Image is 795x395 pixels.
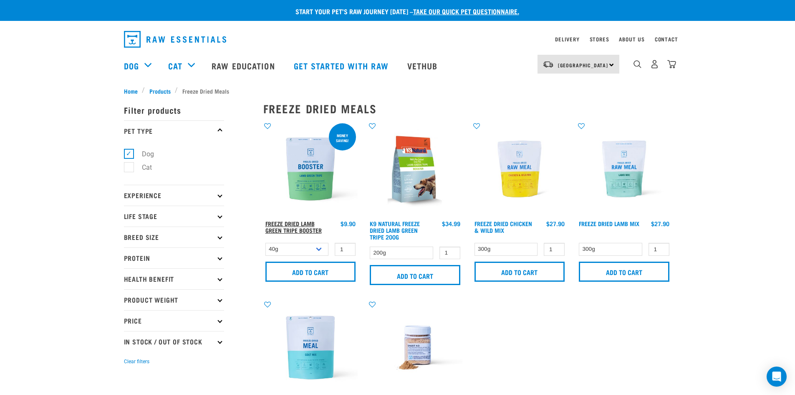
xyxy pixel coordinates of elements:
p: Life Stage [124,206,224,227]
div: $9.90 [341,220,356,227]
span: [GEOGRAPHIC_DATA] [558,64,608,66]
p: Pet Type [124,120,224,141]
img: home-icon@2x.png [667,60,676,69]
input: 1 [544,243,565,256]
p: Filter products [124,99,224,120]
input: 1 [649,243,669,256]
img: Raw Essentials Freeze Dried Goat Mix [263,300,358,395]
nav: dropdown navigation [117,28,678,51]
button: Clear filters [124,358,149,365]
div: $34.99 [442,220,460,227]
a: Delivery [555,38,579,41]
a: Dog [124,59,139,72]
a: Vethub [399,49,448,82]
p: Breed Size [124,227,224,247]
a: take our quick pet questionnaire. [413,9,519,13]
img: Raw Essentials Digest Aid Pet Supplement [368,300,462,395]
img: user.png [650,60,659,69]
p: Protein [124,247,224,268]
input: Add to cart [474,262,565,282]
div: $27.90 [546,220,565,227]
a: Contact [655,38,678,41]
a: Get started with Raw [285,49,399,82]
nav: breadcrumbs [124,87,671,95]
img: Raw Essentials Logo [124,31,226,48]
img: K9 Square [368,122,462,217]
a: Products [145,87,175,95]
input: Add to cart [265,262,356,282]
label: Cat [129,162,155,173]
p: Experience [124,185,224,206]
span: Home [124,87,138,95]
img: Freeze Dried Lamb Green Tripe [263,122,358,217]
input: Add to cart [579,262,669,282]
a: Freeze Dried Lamb Green Tripe Booster [265,222,322,232]
span: Products [149,87,171,95]
div: Money saving! [329,129,356,147]
h2: Freeze Dried Meals [263,102,671,115]
input: 1 [439,247,460,260]
img: RE Product Shoot 2023 Nov8677 [577,122,671,217]
p: Health Benefit [124,268,224,289]
p: Price [124,310,224,331]
a: Raw Education [203,49,285,82]
p: In Stock / Out Of Stock [124,331,224,352]
input: 1 [335,243,356,256]
a: Freeze Dried Lamb Mix [579,222,639,225]
img: van-moving.png [543,61,554,68]
img: RE Product Shoot 2023 Nov8678 [472,122,567,217]
a: Cat [168,59,182,72]
div: $27.90 [651,220,669,227]
p: Product Weight [124,289,224,310]
a: Home [124,87,142,95]
div: Open Intercom Messenger [767,367,787,387]
label: Dog [129,149,157,159]
a: Freeze Dried Chicken & Wild Mix [474,222,532,232]
a: K9 Natural Freeze Dried Lamb Green Tripe 200g [370,222,420,238]
img: home-icon-1@2x.png [633,60,641,68]
input: Add to cart [370,265,460,285]
a: About Us [619,38,644,41]
a: Stores [590,38,609,41]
